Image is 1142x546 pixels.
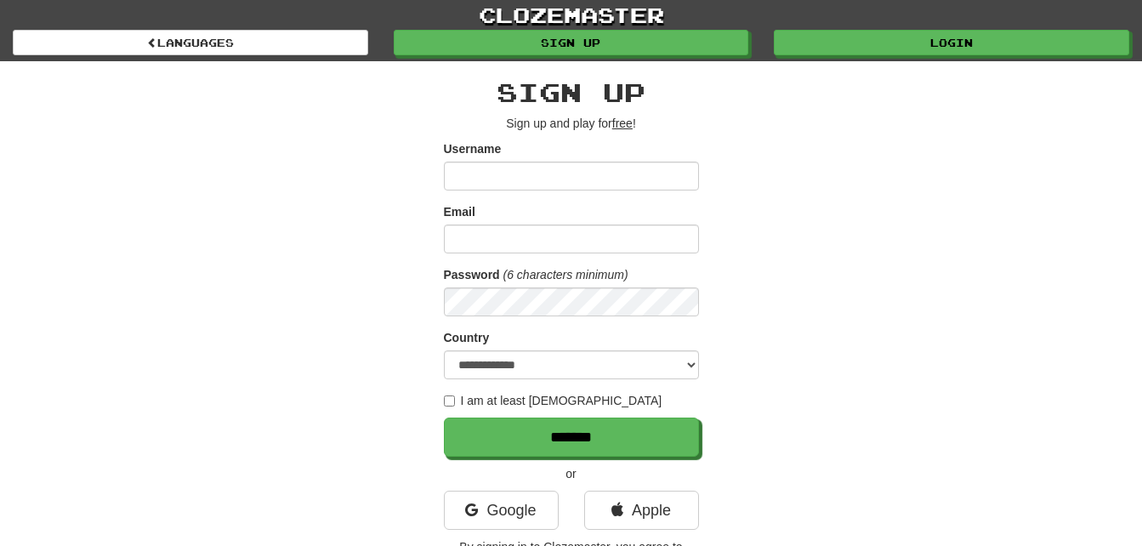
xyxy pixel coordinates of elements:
[612,117,633,130] u: free
[503,268,628,282] em: (6 characters minimum)
[774,30,1129,55] a: Login
[444,266,500,283] label: Password
[444,395,455,407] input: I am at least [DEMOGRAPHIC_DATA]
[444,115,699,132] p: Sign up and play for !
[444,203,475,220] label: Email
[444,140,502,157] label: Username
[444,78,699,106] h2: Sign up
[444,392,662,409] label: I am at least [DEMOGRAPHIC_DATA]
[584,491,699,530] a: Apple
[444,329,490,346] label: Country
[13,30,368,55] a: Languages
[394,30,749,55] a: Sign up
[444,465,699,482] p: or
[444,491,559,530] a: Google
